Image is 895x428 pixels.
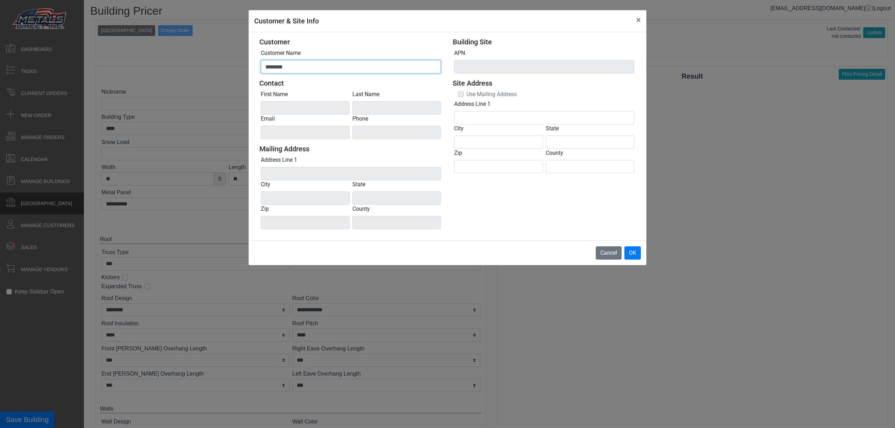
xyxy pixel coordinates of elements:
h5: Building Site [453,38,636,46]
label: Zip [261,205,269,213]
h5: Site Address [453,79,636,87]
label: County [352,205,370,213]
button: Close [631,10,646,30]
label: Use Mailing Address [466,90,517,99]
label: County [546,149,563,157]
button: OK [624,246,641,260]
label: First Name [261,90,288,99]
label: Last Name [352,90,379,99]
button: Cancel [596,246,622,260]
h5: Mailing Address [259,145,442,153]
label: Zip [454,149,462,157]
label: State [352,180,365,189]
label: City [454,124,464,133]
label: APN [454,49,465,57]
label: Customer Name [261,49,301,57]
h5: Customer [259,38,442,46]
label: City [261,180,270,189]
h5: Contact [259,79,442,87]
label: Phone [352,115,368,123]
h5: Customer & Site Info [254,16,319,26]
label: Address Line 1 [261,156,297,164]
label: State [546,124,559,133]
label: Email [261,115,275,123]
label: Address Line 1 [454,100,491,108]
